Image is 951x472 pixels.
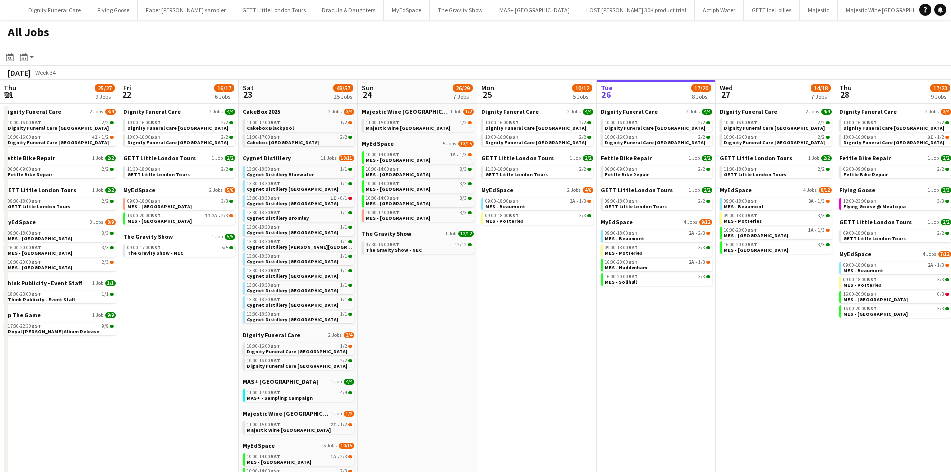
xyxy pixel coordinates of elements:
[927,135,933,140] span: 3I
[720,154,832,162] a: GETT Little London Tours1 Job2/2
[234,0,314,20] button: GETT Little London Tours
[605,167,638,172] span: 06:00-09:00
[941,187,951,193] span: 3/3
[4,108,61,115] span: Dignity Funeral Care
[366,195,472,206] a: 10:00-14:00BST3/3MES - [GEOGRAPHIC_DATA]
[247,180,352,192] a: 13:30-18:30BST1/1Cygnet Distillery [GEOGRAPHIC_DATA]
[366,157,430,163] span: MES - Camberley Town Centre
[102,167,109,172] span: 2/2
[509,119,519,126] span: BST
[127,119,233,131] a: 10:00-16:00BST2/2Dignity Funeral Care [GEOGRAPHIC_DATA]
[127,198,233,209] a: 09:00-18:00BST3/3MES - [GEOGRAPHIC_DATA]
[485,125,586,131] span: Dignity Funeral Care Aberdeen
[698,135,705,140] span: 2/2
[481,108,539,115] span: Dignity Funeral Care
[702,109,712,115] span: 4/4
[31,166,41,172] span: BST
[4,154,116,186] div: Fettle Bike Repair1 Job2/206:00-09:00BST2/2Fettle Bike Repair
[127,120,161,125] span: 10:00-16:00
[31,134,41,140] span: BST
[460,167,467,172] span: 3/3
[8,134,114,145] a: 10:00-16:00BST4I•1/2Dignity Funeral Care [GEOGRAPHIC_DATA]
[247,134,352,145] a: 11:00-17:00BST2/2Cakebox [GEOGRAPHIC_DATA]
[151,166,161,172] span: BST
[270,195,280,201] span: BST
[937,120,944,125] span: 2/2
[247,196,352,201] div: •
[605,119,710,131] a: 10:00-16:00BST2/2Dignity Funeral Care [GEOGRAPHIC_DATA]
[384,0,430,20] button: MyEdSpace
[724,134,830,145] a: 10:00-16:00BST2/2Dignity Funeral Care [GEOGRAPHIC_DATA]
[509,134,519,140] span: BST
[491,0,578,20] button: MAS+ [GEOGRAPHIC_DATA]
[366,180,472,192] a: 10:00-14:00BST3/3MES - [GEOGRAPHIC_DATA]
[340,196,347,201] span: 0/1
[123,186,235,194] a: MyEdSpace2 Jobs5/6
[463,109,474,115] span: 1/2
[247,166,352,177] a: 13:30-18:30BST1/1Cygnet Distillery Bluewater
[843,120,877,125] span: 10:00-16:00
[937,199,944,204] span: 3/3
[8,198,114,209] a: 09:30-18:00BST2/2GETT Little London Tours
[628,119,638,126] span: BST
[123,186,235,233] div: MyEdSpace2 Jobs5/609:00-18:00BST3/3MES - [GEOGRAPHIC_DATA]16:00-20:00BST1I2A•2/3MES - [GEOGRAPHIC...
[389,151,399,158] span: BST
[366,196,399,201] span: 10:00-14:00
[839,108,951,115] a: Dignity Funeral Care2 Jobs3/4
[695,0,744,20] button: Actiph Water
[328,109,342,115] span: 2 Jobs
[698,167,705,172] span: 2/2
[362,108,474,115] a: Majestic Wine [GEOGRAPHIC_DATA]1 Job1/2
[928,187,939,193] span: 1 Job
[4,186,76,194] span: GETT Little London Tours
[567,109,581,115] span: 2 Jobs
[247,196,280,201] span: 13:30-18:30
[839,154,891,162] span: Fettle Bike Repair
[803,187,817,193] span: 4 Jobs
[843,166,949,177] a: 06:00-09:00BST2/2Fettle Bike Repair
[481,154,554,162] span: GETT Little London Tours
[481,108,593,154] div: Dignity Funeral Care2 Jobs4/410:00-16:00BST2/2Dignity Funeral Care [GEOGRAPHIC_DATA]10:00-16:00BS...
[843,167,877,172] span: 06:00-09:00
[8,199,41,204] span: 09:30-18:00
[123,154,196,162] span: GETT Little London Tours
[821,109,832,115] span: 4/4
[127,134,233,145] a: 10:00-16:00BST2/2Dignity Funeral Care [GEOGRAPHIC_DATA]
[430,0,491,20] button: The Gravity Show
[8,203,70,210] span: GETT Little London Tours
[747,134,757,140] span: BST
[92,135,98,140] span: 4I
[579,120,586,125] span: 2/2
[90,109,103,115] span: 2 Jobs
[601,154,652,162] span: Fettle Bike Repair
[314,0,384,20] button: Dracula & Daughters
[808,199,814,204] span: 3A
[485,167,519,172] span: 11:30-18:00
[570,155,581,161] span: 1 Job
[123,108,181,115] span: Dignity Funeral Care
[601,154,712,162] a: Fettle Bike Repair1 Job2/2
[340,135,347,140] span: 2/2
[127,171,190,178] span: GETT Little London Tours
[362,108,448,115] span: Majestic Wine Christchurch
[247,120,280,125] span: 11:00-17:00
[243,154,354,331] div: Cygnet Distillery11 Jobs10/1113:30-18:30BST1/1Cygnet Distillery Bluewater13:30-18:30BST1/1Cygnet ...
[8,135,41,140] span: 10:00-16:00
[20,0,89,20] button: Dignity Funeral Care
[485,135,519,140] span: 10:00-16:00
[450,152,456,157] span: 1A
[225,155,235,161] span: 2/2
[702,155,712,161] span: 2/2
[698,120,705,125] span: 2/2
[485,199,519,204] span: 09:00-18:00
[247,200,338,207] span: Cygnet Distillery Bristol
[212,155,223,161] span: 1 Job
[460,181,467,186] span: 3/3
[839,154,951,162] a: Fettle Bike Repair1 Job2/2
[843,125,944,131] span: Dignity Funeral Care Aberdeen
[92,155,103,161] span: 1 Job
[366,152,472,157] div: •
[843,135,877,140] span: 10:00-16:00
[867,166,877,172] span: BST
[366,171,430,178] span: MES - Coventry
